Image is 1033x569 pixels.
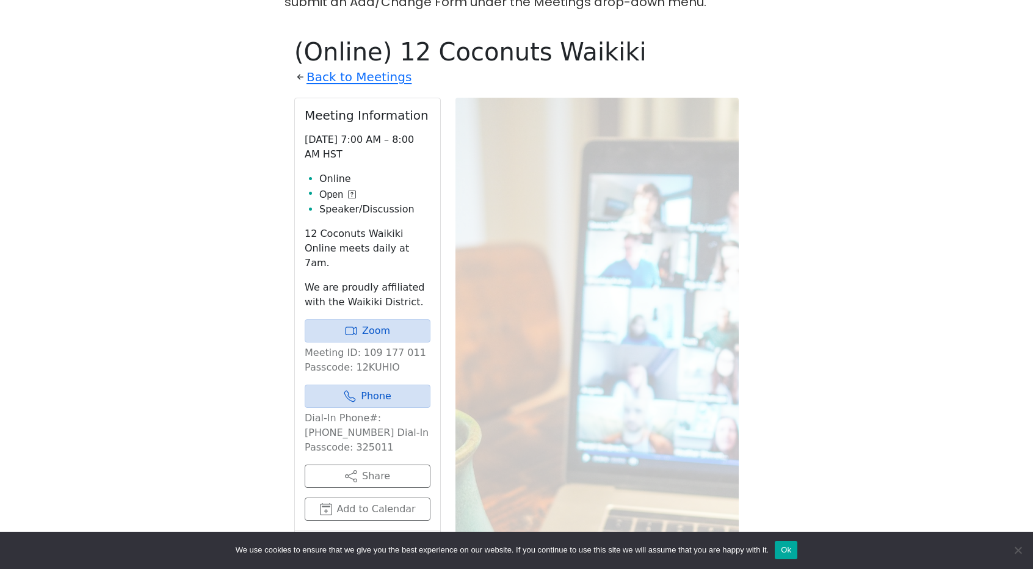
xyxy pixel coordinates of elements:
[319,187,356,202] button: Open
[1012,544,1024,556] span: No
[305,132,430,162] p: [DATE] 7:00 AM – 8:00 AM HST
[306,67,411,88] a: Back to Meetings
[319,202,430,217] li: Speaker/Discussion
[305,498,430,521] button: Add to Calendar
[775,541,797,559] button: Ok
[236,544,769,556] span: We use cookies to ensure that we give you the best experience on our website. If you continue to ...
[305,108,430,123] h2: Meeting Information
[305,465,430,488] button: Share
[294,37,739,67] h1: (Online) 12 Coconuts Waikiki
[305,319,430,342] a: Zoom
[305,346,430,375] p: Meeting ID: 109 177 011 Passcode: 12KUHIO
[305,411,430,455] p: Dial-In Phone#: [PHONE_NUMBER] Dial-In Passcode: 325011
[305,280,430,310] p: We are proudly affiliated with the Waikiki District.
[305,385,430,408] a: Phone
[319,187,343,202] span: Open
[319,172,430,186] li: Online
[305,227,430,270] p: 12 Coconuts Waikiki Online meets daily at 7am.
